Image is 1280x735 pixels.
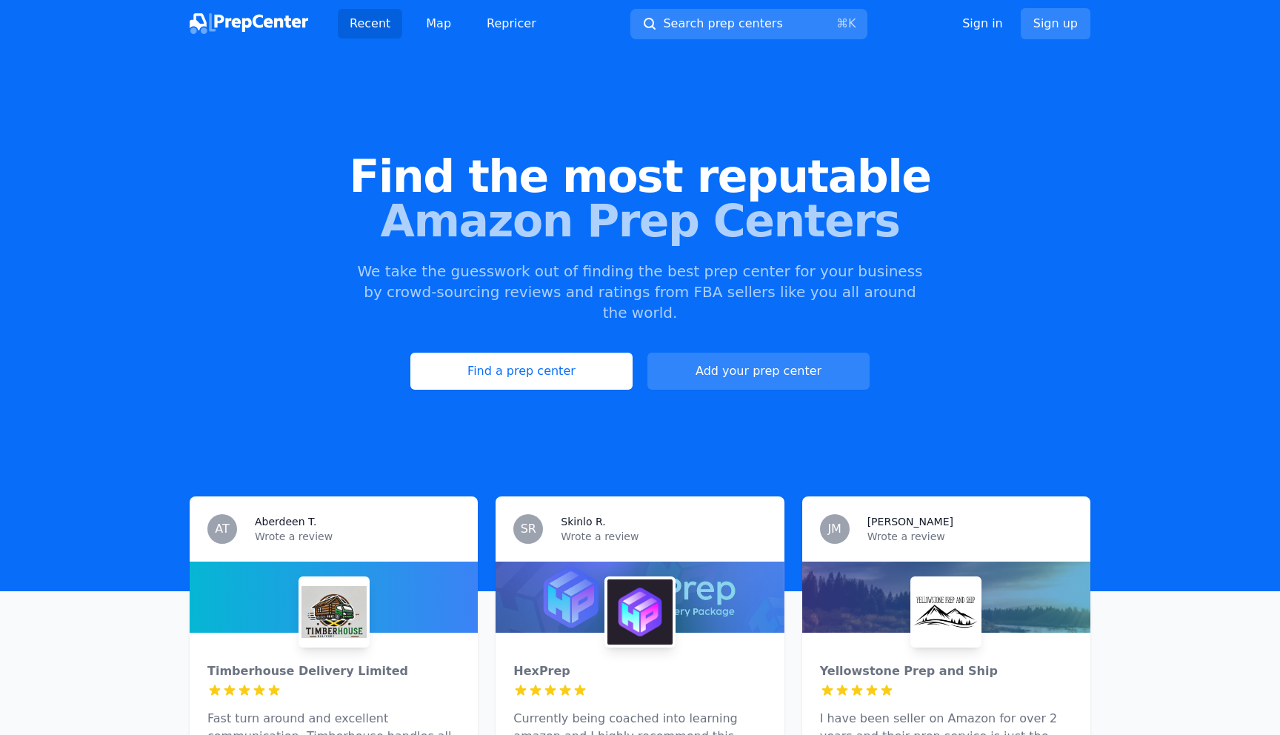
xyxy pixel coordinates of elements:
img: Yellowstone Prep and Ship [913,579,979,645]
div: HexPrep [513,662,766,680]
img: HexPrep [607,579,673,645]
p: Wrote a review [561,529,766,544]
span: Amazon Prep Centers [24,199,1256,243]
a: Sign up [1021,8,1090,39]
p: Wrote a review [255,529,460,544]
span: Search prep centers [663,15,782,33]
h3: Aberdeen T. [255,514,316,529]
h3: Skinlo R. [561,514,605,529]
kbd: ⌘ [836,16,848,30]
a: Sign in [962,15,1003,33]
a: Recent [338,9,402,39]
kbd: K [848,16,856,30]
a: Repricer [475,9,548,39]
img: PrepCenter [190,13,308,34]
button: Search prep centers⌘K [630,9,867,39]
span: AT [215,523,229,535]
div: Yellowstone Prep and Ship [820,662,1073,680]
span: Find the most reputable [24,154,1256,199]
p: Wrote a review [867,529,1073,544]
h3: [PERSON_NAME] [867,514,953,529]
div: Timberhouse Delivery Limited [207,662,460,680]
a: Map [414,9,463,39]
span: JM [827,523,841,535]
a: Add your prep center [647,353,870,390]
p: We take the guesswork out of finding the best prep center for your business by crowd-sourcing rev... [356,261,924,323]
a: Find a prep center [410,353,633,390]
span: SR [521,523,536,535]
img: Timberhouse Delivery Limited [301,579,367,645]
